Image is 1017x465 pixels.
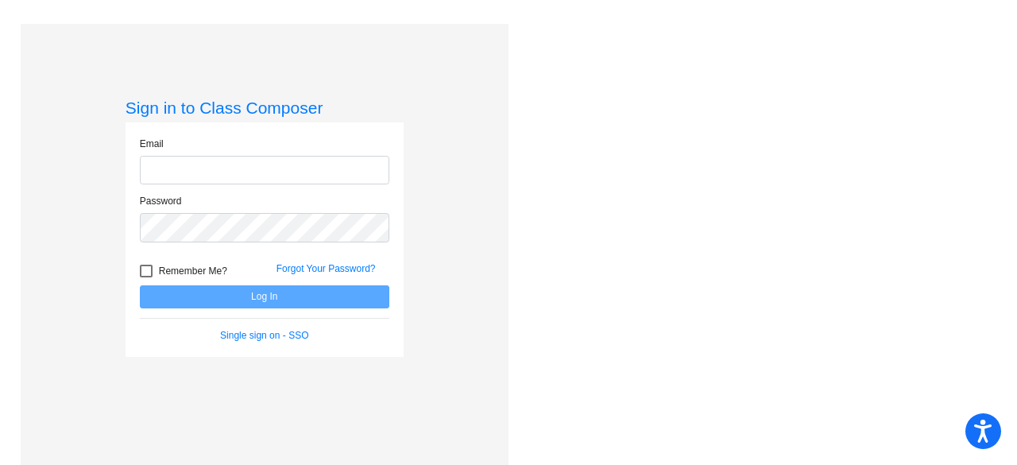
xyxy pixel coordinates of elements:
a: Single sign on - SSO [220,330,308,341]
h3: Sign in to Class Composer [126,98,404,118]
a: Forgot Your Password? [276,263,376,274]
button: Log In [140,285,389,308]
label: Email [140,137,164,151]
label: Password [140,194,182,208]
span: Remember Me? [159,262,227,281]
